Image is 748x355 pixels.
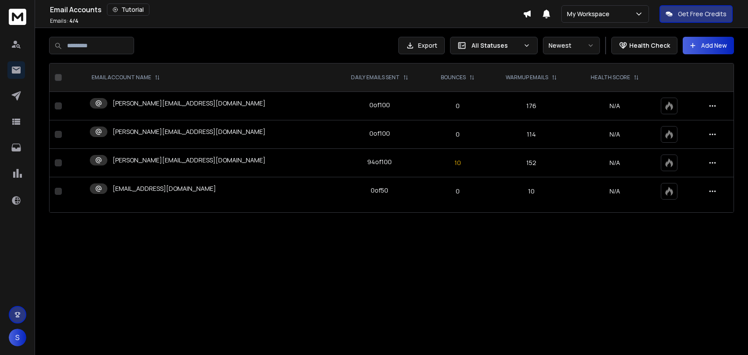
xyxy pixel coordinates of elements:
p: All Statuses [471,41,520,50]
button: Tutorial [107,4,149,16]
p: My Workspace [567,10,613,18]
p: [PERSON_NAME][EMAIL_ADDRESS][DOMAIN_NAME] [113,127,266,136]
div: 0 of 100 [369,129,390,138]
p: WARMUP EMAILS [506,74,548,81]
p: HEALTH SCORE [591,74,630,81]
p: BOUNCES [441,74,466,81]
p: N/A [579,130,650,139]
div: EMAIL ACCOUNT NAME [92,74,160,81]
div: 0 of 100 [369,101,390,109]
p: Get Free Credits [678,10,727,18]
div: 0 of 50 [371,186,388,195]
p: 0 [432,130,484,139]
p: N/A [579,158,650,167]
td: 152 [489,149,574,177]
div: Email Accounts [50,4,523,16]
button: Get Free Credits [659,5,733,23]
p: Emails : [50,18,78,25]
td: 176 [489,92,574,120]
button: Add New [683,37,734,54]
button: Health Check [611,37,677,54]
button: Export [398,37,445,54]
button: S [9,329,26,346]
button: Newest [543,37,600,54]
td: 10 [489,177,574,206]
span: 4 / 4 [69,17,78,25]
p: [EMAIL_ADDRESS][DOMAIN_NAME] [113,184,216,193]
div: 94 of 100 [367,158,392,166]
p: N/A [579,187,650,196]
p: 0 [432,187,484,196]
p: Health Check [629,41,670,50]
p: [PERSON_NAME][EMAIL_ADDRESS][DOMAIN_NAME] [113,99,266,108]
p: 0 [432,102,484,110]
p: 10 [432,158,484,167]
p: DAILY EMAILS SENT [351,74,400,81]
p: N/A [579,102,650,110]
td: 114 [489,120,574,149]
p: [PERSON_NAME][EMAIL_ADDRESS][DOMAIN_NAME] [113,156,266,165]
